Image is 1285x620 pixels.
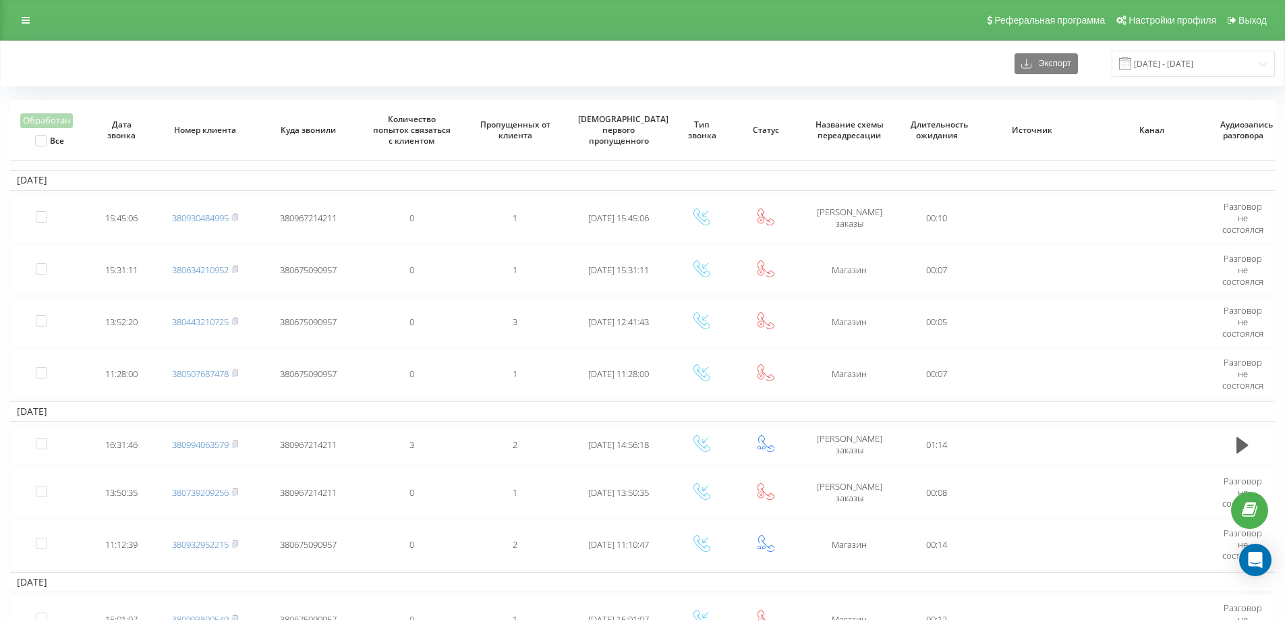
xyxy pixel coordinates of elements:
[90,468,153,517] td: 13:50:35
[409,538,414,551] span: 0
[588,439,649,451] span: [DATE] 14:56:18
[901,519,973,569] td: 00:14
[172,368,229,380] a: 380507687478
[35,135,64,146] label: Все
[513,368,517,380] span: 1
[280,212,337,224] span: 380967214211
[280,486,337,499] span: 380967214211
[10,572,1275,592] td: [DATE]
[901,424,973,465] td: 01:14
[99,119,144,140] span: Дата звонка
[409,212,414,224] span: 0
[513,538,517,551] span: 2
[797,298,901,347] td: Магазин
[172,316,229,328] a: 380443210725
[797,468,901,517] td: [PERSON_NAME] заказы
[372,114,453,146] span: Количество попыток связаться с клиентом
[409,316,414,328] span: 0
[280,368,337,380] span: 380675090957
[172,439,229,451] a: 380994063579
[809,119,890,140] span: Название схемы переадресации
[901,349,973,399] td: 00:07
[985,125,1080,136] span: Источник
[513,486,517,499] span: 1
[588,212,649,224] span: [DATE] 15:45:06
[513,264,517,276] span: 1
[172,486,229,499] a: 380739209256
[1222,200,1263,235] span: Разговор не состоялся
[901,468,973,517] td: 00:08
[513,316,517,328] span: 3
[588,486,649,499] span: [DATE] 13:50:35
[588,368,649,380] span: [DATE] 11:28:00
[994,15,1105,26] span: Реферальная программа
[1104,125,1199,136] span: Канал
[268,125,349,136] span: Куда звонили
[280,264,337,276] span: 380675090957
[172,212,229,224] a: 380930484995
[1015,53,1078,74] button: Экспорт
[743,125,789,136] span: Статус
[797,424,901,465] td: [PERSON_NAME] заказы
[90,246,153,295] td: 15:31:11
[409,368,414,380] span: 0
[1031,59,1071,69] span: Экспорт
[1222,252,1263,287] span: Разговор не состоялся
[90,424,153,465] td: 16:31:46
[1222,356,1263,391] span: Разговор не состоялся
[90,519,153,569] td: 11:12:39
[1238,15,1267,26] span: Выход
[280,538,337,551] span: 380675090957
[1220,119,1265,140] span: Аудиозапись разговора
[588,538,649,551] span: [DATE] 11:10:47
[797,194,901,243] td: [PERSON_NAME] заказы
[911,119,963,140] span: Длительность ожидания
[1129,15,1216,26] span: Настройки профиля
[172,264,229,276] a: 380634210952
[588,264,649,276] span: [DATE] 15:31:11
[797,349,901,399] td: Магазин
[475,119,556,140] span: Пропущенных от клиента
[165,125,246,136] span: Номер клиента
[901,246,973,295] td: 00:07
[409,264,414,276] span: 0
[901,194,973,243] td: 00:10
[409,439,414,451] span: 3
[797,519,901,569] td: Магазин
[409,486,414,499] span: 0
[901,298,973,347] td: 00:05
[1222,304,1263,339] span: Разговор не состоялся
[90,349,153,399] td: 11:28:00
[578,114,659,146] span: [DEMOGRAPHIC_DATA] первого пропущенного
[90,194,153,243] td: 15:45:06
[797,246,901,295] td: Магазин
[679,119,724,140] span: Тип звонка
[10,170,1275,190] td: [DATE]
[280,439,337,451] span: 380967214211
[90,298,153,347] td: 13:52:20
[588,316,649,328] span: [DATE] 12:41:43
[513,212,517,224] span: 1
[280,316,337,328] span: 380675090957
[172,538,229,551] a: 380932952215
[10,401,1275,422] td: [DATE]
[1239,544,1272,576] div: Open Intercom Messenger
[1222,475,1263,510] span: Разговор не состоялся
[513,439,517,451] span: 2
